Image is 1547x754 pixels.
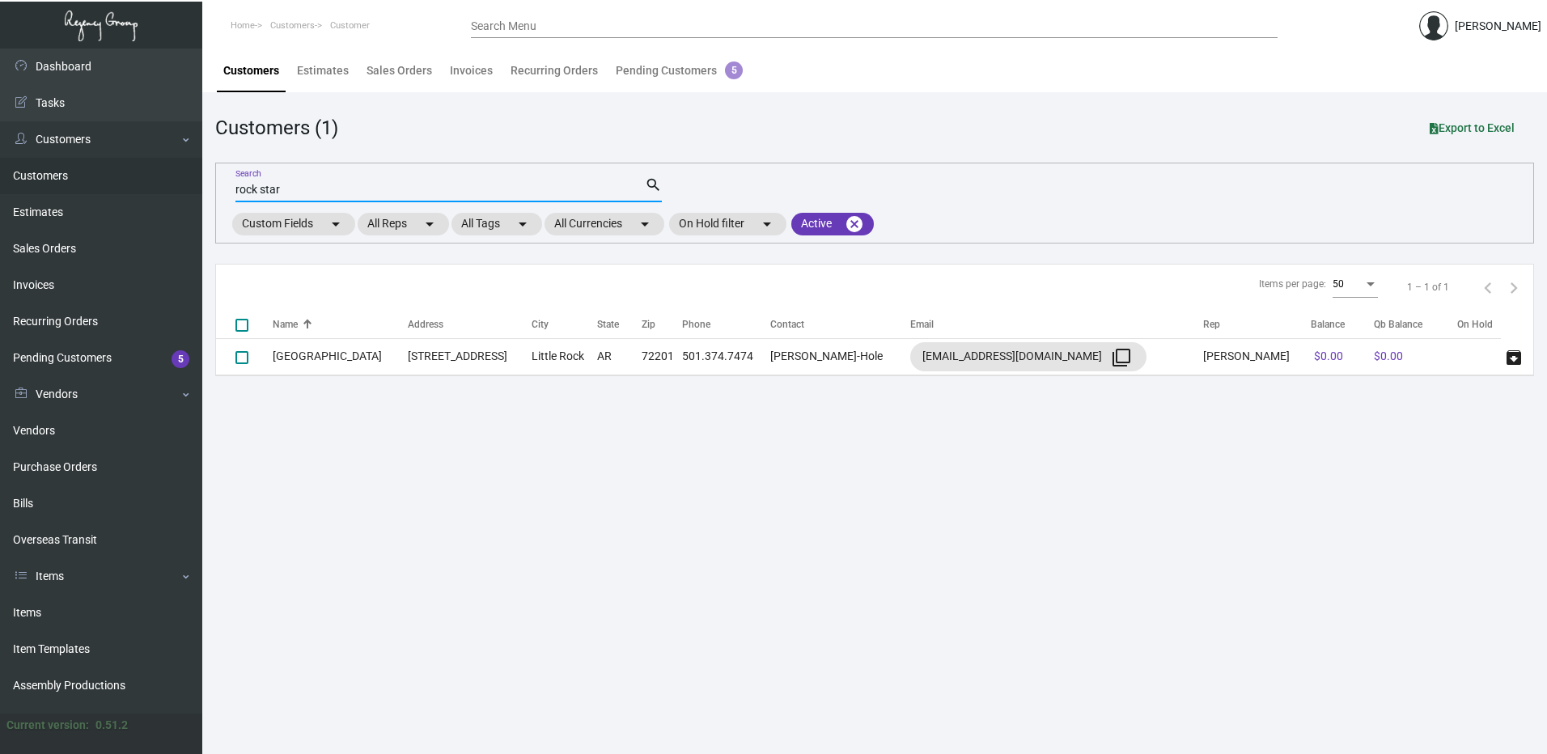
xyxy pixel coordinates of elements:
mat-chip: On Hold filter [669,213,786,235]
div: Contact [770,317,804,332]
button: Next page [1501,274,1527,300]
div: Name [273,317,408,332]
div: Customers (1) [215,113,338,142]
th: On Hold [1457,310,1502,338]
mat-chip: All Currencies [545,213,664,235]
div: City [532,317,597,332]
div: Rep [1203,317,1311,332]
span: archive [1504,348,1524,367]
div: Qb Balance [1374,317,1454,332]
td: 501.374.7474 [682,338,770,375]
div: [EMAIL_ADDRESS][DOMAIN_NAME] [922,344,1134,370]
div: Pending Customers [616,62,743,79]
div: [PERSON_NAME] [1455,18,1541,35]
td: Little Rock [532,338,597,375]
td: 72201 [642,338,682,375]
div: Balance [1311,317,1345,332]
div: Contact [770,317,909,332]
span: Home [231,20,255,31]
div: Recurring Orders [511,62,598,79]
mat-icon: arrow_drop_down [513,214,532,234]
div: Invoices [450,62,493,79]
div: Rep [1203,317,1220,332]
mat-chip: Custom Fields [232,213,355,235]
div: Current version: [6,717,89,734]
th: Email [910,310,1203,338]
div: Address [408,317,532,332]
div: 1 – 1 of 1 [1407,280,1449,294]
td: [STREET_ADDRESS] [408,338,532,375]
div: Phone [682,317,770,332]
div: State [597,317,642,332]
mat-chip: All Tags [451,213,542,235]
img: admin@bootstrapmaster.com [1419,11,1448,40]
span: 50 [1333,278,1344,290]
mat-chip: All Reps [358,213,449,235]
div: State [597,317,619,332]
div: Name [273,317,298,332]
mat-icon: arrow_drop_down [420,214,439,234]
div: Phone [682,317,710,332]
td: [GEOGRAPHIC_DATA] [273,338,408,375]
mat-select: Items per page: [1333,279,1378,290]
div: 0.51.2 [95,717,128,734]
td: $0.00 [1371,338,1457,375]
div: Customers [223,62,279,79]
mat-icon: filter_none [1112,348,1131,367]
button: Export to Excel [1417,113,1528,142]
mat-icon: cancel [845,214,864,234]
div: Estimates [297,62,349,79]
mat-icon: arrow_drop_down [635,214,655,234]
mat-icon: search [645,176,662,195]
div: Balance [1311,317,1371,332]
td: AR [597,338,642,375]
div: Address [408,317,443,332]
span: Customer [330,20,370,31]
mat-icon: arrow_drop_down [757,214,777,234]
div: Zip [642,317,655,332]
mat-chip: Active [791,213,874,235]
span: $0.00 [1314,349,1343,362]
div: Zip [642,317,682,332]
td: [PERSON_NAME]-Hole [770,338,909,375]
div: City [532,317,549,332]
span: Customers [270,20,315,31]
mat-icon: arrow_drop_down [326,214,345,234]
div: Sales Orders [367,62,432,79]
span: Export to Excel [1430,121,1515,134]
button: archive [1501,344,1527,370]
td: [PERSON_NAME] [1203,338,1311,375]
button: Previous page [1475,274,1501,300]
div: Qb Balance [1374,317,1422,332]
div: Items per page: [1259,277,1326,291]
